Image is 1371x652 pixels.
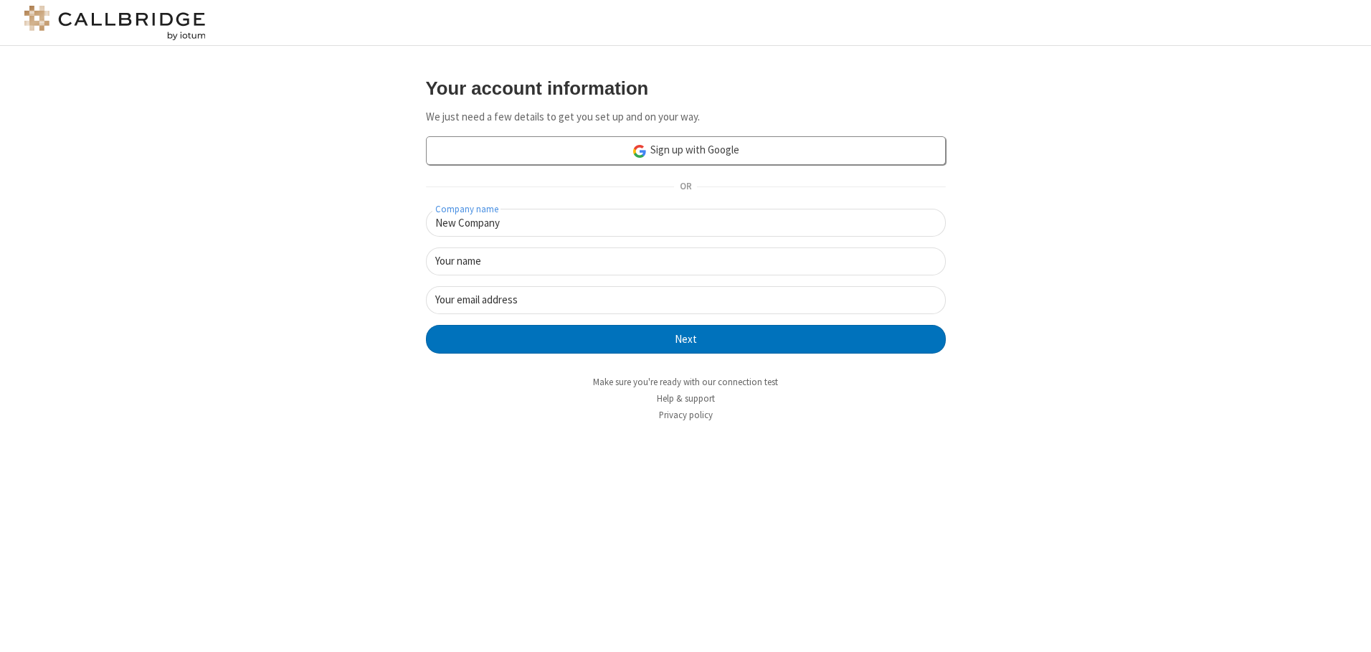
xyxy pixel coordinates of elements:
h3: Your account information [426,78,946,98]
button: Next [426,325,946,354]
input: Company name [426,209,946,237]
a: Privacy policy [659,409,713,421]
a: Sign up with Google [426,136,946,165]
a: Help & support [657,392,715,405]
input: Your email address [426,286,946,314]
p: We just need a few details to get you set up and on your way. [426,109,946,126]
span: OR [674,177,697,197]
img: logo@2x.png [22,6,208,40]
img: google-icon.png [632,143,647,159]
input: Your name [426,247,946,275]
a: Make sure you're ready with our connection test [593,376,778,388]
